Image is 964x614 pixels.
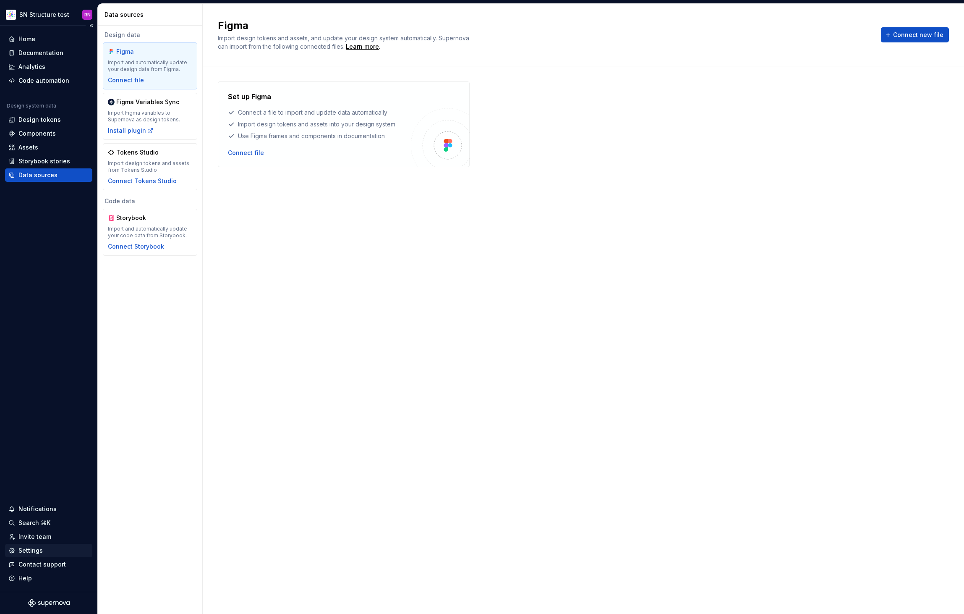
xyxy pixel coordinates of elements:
div: SN Structure test [19,10,69,19]
button: Notifications [5,502,92,516]
a: Documentation [5,46,92,60]
button: Connect Storybook [108,242,164,251]
div: Documentation [18,49,63,57]
div: Import design tokens and assets from Tokens Studio [108,160,192,173]
div: Assets [18,143,38,152]
div: Import and automatically update your design data from Figma. [108,59,192,73]
a: Assets [5,141,92,154]
a: Code automation [5,74,92,87]
button: Connect Tokens Studio [108,177,177,185]
button: Contact support [5,558,92,571]
div: Figma Variables Sync [116,98,179,106]
button: Connect file [108,76,144,84]
a: Components [5,127,92,140]
div: Invite team [18,533,51,541]
div: Storybook [116,214,157,222]
svg: Supernova Logo [28,599,70,607]
div: Design tokens [18,115,61,124]
a: Analytics [5,60,92,73]
div: Notifications [18,505,57,513]
a: StorybookImport and automatically update your code data from Storybook.Connect Storybook [103,209,197,256]
div: Import and automatically update your code data from Storybook. [108,226,192,239]
a: Learn more [346,42,379,51]
div: Connect a file to import and update data automatically [228,108,411,117]
h4: Set up Figma [228,92,271,102]
div: Components [18,129,56,138]
a: Data sources [5,168,92,182]
div: Help [18,574,32,583]
div: Contact support [18,560,66,569]
div: Storybook stories [18,157,70,165]
span: . [345,44,380,50]
a: Invite team [5,530,92,543]
button: Install plugin [108,126,154,135]
span: Connect new file [893,31,943,39]
div: Design system data [7,102,56,109]
button: Connect file [228,149,264,157]
a: Figma Variables SyncImport Figma variables to Supernova as design tokens.Install plugin [103,93,197,140]
button: Search ⌘K [5,516,92,530]
div: Search ⌘K [18,519,50,527]
span: Import design tokens and assets, and update your design system automatically. Supernova can impor... [218,34,471,50]
div: Analytics [18,63,45,71]
div: Code data [103,197,197,205]
a: FigmaImport and automatically update your design data from Figma.Connect file [103,42,197,89]
a: Home [5,32,92,46]
div: RN [84,11,91,18]
div: Import Figma variables to Supernova as design tokens. [108,110,192,123]
div: Home [18,35,35,43]
div: Tokens Studio [116,148,159,157]
button: SN Structure testRN [2,5,96,24]
a: Storybook stories [5,155,92,168]
div: Use Figma frames and components in documentation [228,132,411,140]
a: Tokens StudioImport design tokens and assets from Tokens StudioConnect Tokens Studio [103,143,197,190]
h2: Figma [218,19,871,32]
a: Design tokens [5,113,92,126]
div: Design data [103,31,197,39]
button: Connect new file [881,27,949,42]
div: Settings [18,546,43,555]
div: Data sources [18,171,57,179]
div: Code automation [18,76,69,85]
a: Settings [5,544,92,557]
button: Help [5,572,92,585]
div: Import design tokens and assets into your design system [228,120,411,129]
div: Figma [116,47,157,56]
img: b2369ad3-f38c-46c1-b2a2-f2452fdbdcd2.png [6,10,16,20]
div: Data sources [104,10,199,19]
button: Collapse sidebar [86,20,97,31]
